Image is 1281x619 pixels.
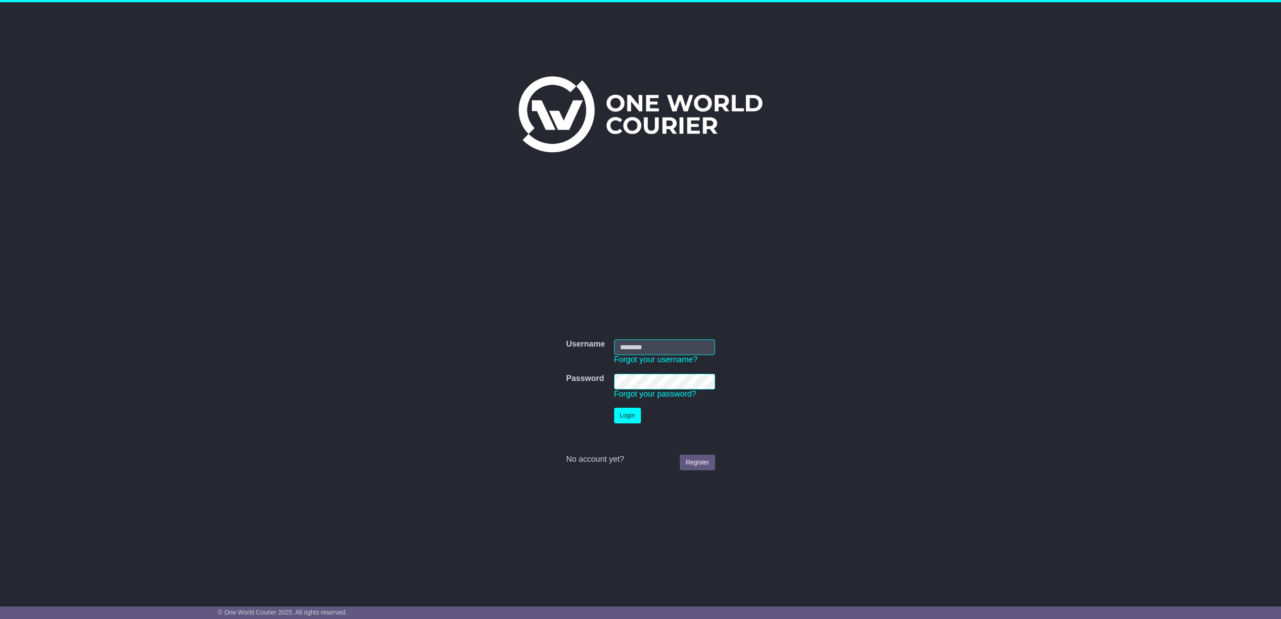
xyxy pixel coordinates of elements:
[614,355,698,364] a: Forgot your username?
[566,455,715,464] div: No account yet?
[680,455,715,470] a: Register
[614,389,696,398] a: Forgot your password?
[218,609,347,616] span: © One World Courier 2025. All rights reserved.
[519,76,762,152] img: One World
[566,374,604,384] label: Password
[566,339,605,349] label: Username
[614,408,641,423] button: Login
